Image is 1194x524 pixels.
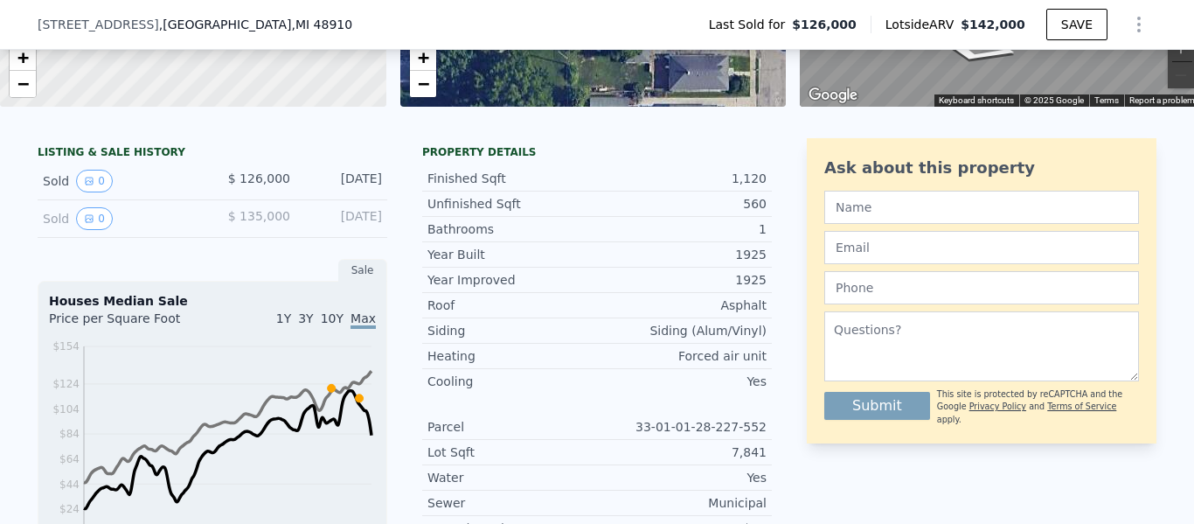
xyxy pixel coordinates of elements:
[228,209,290,223] span: $ 135,000
[1168,62,1194,88] button: Zoom out
[597,170,767,187] div: 1,120
[824,191,1139,224] input: Name
[597,373,767,390] div: Yes
[410,45,436,71] a: Zoom in
[1047,402,1116,411] a: Terms of Service
[914,35,1040,70] path: Go North, Linval St
[427,373,597,390] div: Cooling
[824,156,1139,180] div: Ask about this property
[59,453,80,465] tspan: $64
[597,322,767,339] div: Siding (Alum/Vinyl)
[885,16,961,33] span: Lotside ARV
[10,45,36,71] a: Zoom in
[304,207,382,230] div: [DATE]
[937,388,1139,426] div: This site is protected by reCAPTCHA and the Google and apply.
[422,145,772,159] div: Property details
[597,220,767,238] div: 1
[597,246,767,263] div: 1925
[1046,9,1107,40] button: SAVE
[1024,95,1084,105] span: © 2025 Google
[10,71,36,97] a: Zoom out
[969,402,1026,411] a: Privacy Policy
[52,403,80,416] tspan: $104
[427,469,597,486] div: Water
[304,170,382,192] div: [DATE]
[427,195,597,213] div: Unfinished Sqft
[417,46,428,68] span: +
[410,71,436,97] a: Zoom out
[804,84,862,107] a: Open this area in Google Maps (opens a new window)
[597,195,767,213] div: 560
[597,347,767,365] div: Forced air unit
[961,17,1025,31] span: $142,000
[427,297,597,314] div: Roof
[427,494,597,512] div: Sewer
[824,392,930,420] button: Submit
[427,347,597,365] div: Heating
[52,340,80,353] tspan: $154
[17,73,29,94] span: −
[427,271,597,289] div: Year Improved
[1094,95,1119,105] a: Terms
[427,418,597,436] div: Parcel
[49,310,212,338] div: Price per Square Foot
[824,271,1139,304] input: Phone
[52,378,80,390] tspan: $124
[159,16,352,33] span: , [GEOGRAPHIC_DATA]
[43,207,198,230] div: Sold
[597,444,767,461] div: 7,841
[427,444,597,461] div: Lot Sqft
[804,84,862,107] img: Google
[417,73,428,94] span: −
[709,16,793,33] span: Last Sold for
[338,259,387,282] div: Sale
[597,494,767,512] div: Municipal
[597,271,767,289] div: 1925
[351,311,376,329] span: Max
[291,17,352,31] span: , MI 48910
[59,428,80,440] tspan: $84
[76,207,113,230] button: View historical data
[17,46,29,68] span: +
[276,311,291,325] span: 1Y
[939,94,1014,107] button: Keyboard shortcuts
[298,311,313,325] span: 3Y
[38,145,387,163] div: LISTING & SALE HISTORY
[76,170,113,192] button: View historical data
[427,220,597,238] div: Bathrooms
[59,479,80,491] tspan: $44
[597,418,767,436] div: 33-01-01-28-227-552
[792,16,857,33] span: $126,000
[49,292,376,310] div: Houses Median Sale
[597,297,767,314] div: Asphalt
[43,170,198,192] div: Sold
[427,170,597,187] div: Finished Sqft
[427,246,597,263] div: Year Built
[824,231,1139,264] input: Email
[597,469,767,486] div: Yes
[228,171,290,185] span: $ 126,000
[59,503,80,515] tspan: $24
[427,322,597,339] div: Siding
[38,16,159,33] span: [STREET_ADDRESS]
[321,311,344,325] span: 10Y
[1121,7,1156,42] button: Show Options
